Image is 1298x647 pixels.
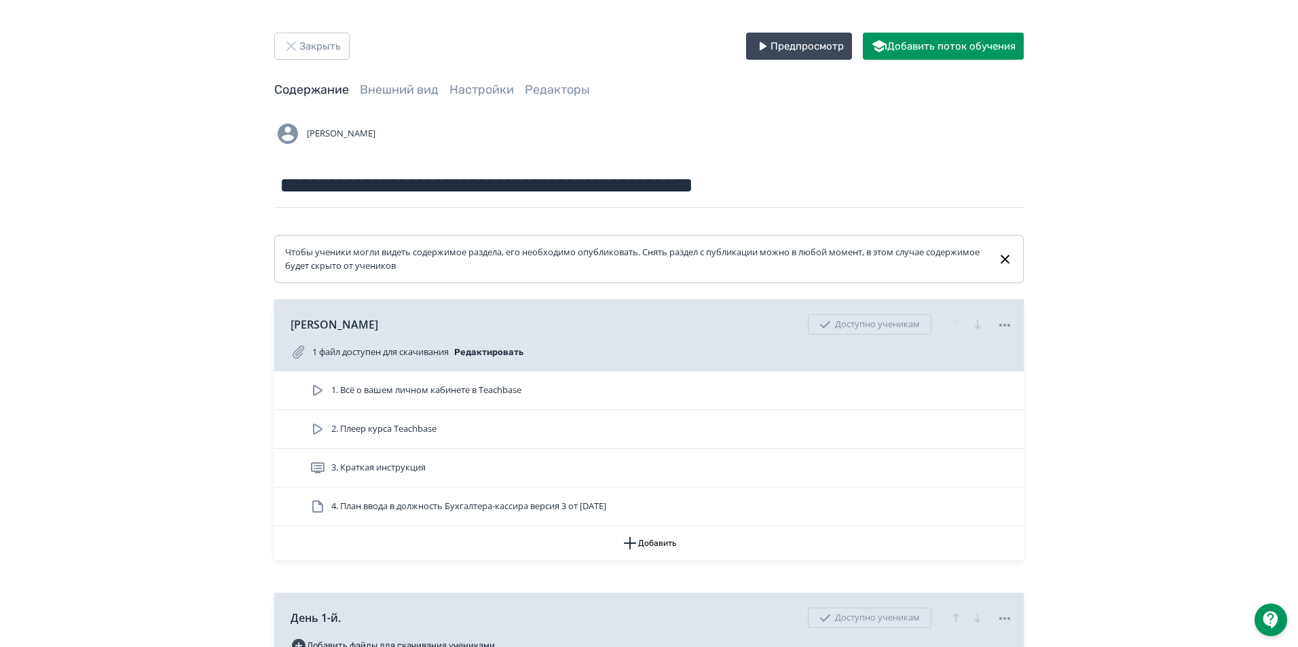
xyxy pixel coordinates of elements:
[274,487,1024,526] div: 4. План ввода в должность Бухгалтера-кассира версия 3 от [DATE]
[331,500,606,513] span: 4. План ввода в должность Бухгалтера-кассира версия 3 от 23.09.2024г.
[274,33,350,60] button: Закрыть
[274,82,349,97] a: Содержание
[291,610,341,626] span: День 1-й.
[331,422,437,436] span: 2. Плеер курса Teachbase
[331,384,521,397] span: 1. Всё о вашем личном кабинете в Teachbase
[454,341,523,363] button: Редактировать
[274,371,1024,410] div: 1. Всё о вашем личном кабинете в Teachbase
[449,82,514,97] a: Настройки
[360,82,439,97] a: Внешний вид
[808,608,931,628] div: Доступно ученикам
[274,449,1024,487] div: 3. Краткая инструкция
[525,82,590,97] a: Редакторы
[863,33,1024,60] button: Добавить поток обучения
[274,526,1024,560] button: Добавить
[312,346,449,359] span: 1 файл доступен для скачивания
[291,316,378,333] span: [PERSON_NAME]
[746,33,852,60] button: Предпросмотр
[307,127,375,141] span: [PERSON_NAME]
[274,410,1024,449] div: 2. Плеер курса Teachbase
[285,246,986,272] div: Чтобы ученики могли видеть содержимое раздела, его необходимо опубликовать. Снять раздел с публик...
[331,461,426,475] span: 3. Краткая инструкция
[808,314,931,335] div: Доступно ученикам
